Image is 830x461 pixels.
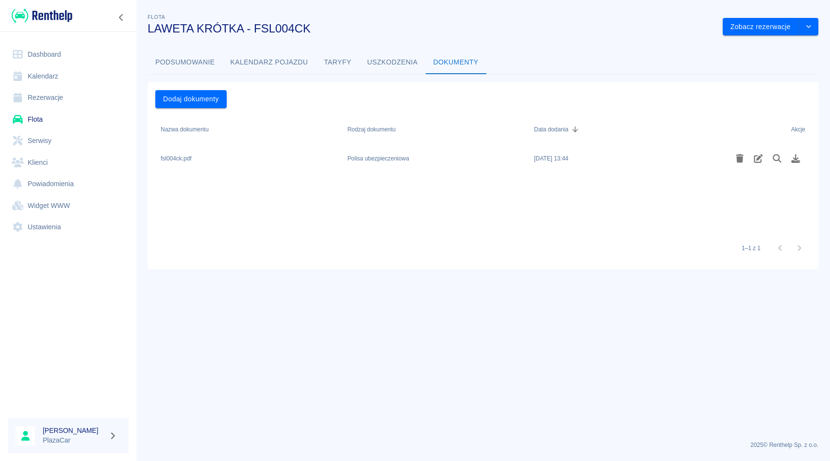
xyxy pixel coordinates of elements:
[360,51,426,74] button: Uszkodzenia
[148,51,223,74] button: Podsumowanie
[343,116,530,143] div: Rodzaj dokumentu
[316,51,360,74] button: Taryfy
[223,51,316,74] button: Kalendarz pojazdu
[148,22,715,35] h3: LAWETA KRÓTKA - FSL004CK
[8,152,129,174] a: Klienci
[348,116,396,143] div: Rodzaj dokumentu
[716,116,810,143] div: Akcje
[791,116,805,143] div: Akcje
[8,44,129,65] a: Dashboard
[8,87,129,109] a: Rezerwacje
[8,216,129,238] a: Ustawienia
[723,18,799,36] button: Zobacz rezerwacje
[114,11,129,24] button: Zwiń nawigację
[529,116,716,143] div: Data dodania
[148,441,818,449] p: 2025 © Renthelp Sp. z o.o.
[348,154,409,163] div: Polisa ubezpieczeniowa
[8,65,129,87] a: Kalendarz
[12,8,72,24] img: Renthelp logo
[534,154,568,163] div: 10 maj 2025, 13:44
[148,14,165,20] span: Flota
[534,116,568,143] div: Data dodania
[161,116,209,143] div: Nazwa dokumentu
[768,150,787,167] button: Podgląd pliku
[161,154,192,163] div: fsl004ck.pdf
[8,109,129,130] a: Flota
[426,51,486,74] button: Dokumenty
[749,150,768,167] button: Edytuj rodzaj dokumentu
[43,435,105,445] p: PlazaCar
[730,150,749,167] button: Usuń plik
[799,18,818,36] button: drop-down
[742,244,761,253] p: 1–1 z 1
[8,195,129,217] a: Widget WWW
[155,90,227,108] button: Dodaj dokumenty
[156,116,343,143] div: Nazwa dokumentu
[8,8,72,24] a: Renthelp logo
[8,130,129,152] a: Serwisy
[568,123,582,136] button: Sort
[786,150,805,167] button: Pobierz plik
[43,426,105,435] h6: [PERSON_NAME]
[8,173,129,195] a: Powiadomienia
